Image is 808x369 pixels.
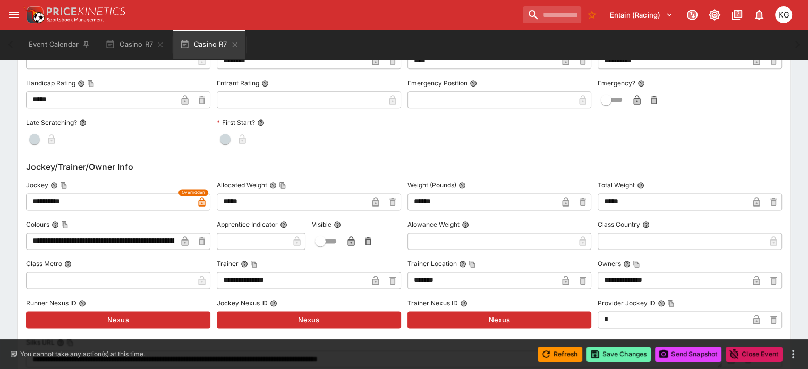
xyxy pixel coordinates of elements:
p: Apprentice Indicator [217,220,278,229]
input: search [523,6,581,23]
button: Copy To Clipboard [60,182,67,189]
button: Kevin Gutschlag [772,3,795,27]
p: Emergency Position [407,79,467,88]
img: Sportsbook Management [47,18,104,22]
p: Visible [312,220,331,229]
button: Copy To Clipboard [87,80,95,87]
button: Silks URLCopy To Clipboard [57,339,64,346]
p: Colours [26,220,49,229]
button: Casino R7 [173,30,245,59]
h6: Jockey/Trainer/Owner Info [26,160,782,173]
button: Alowance Weight [462,221,469,228]
button: Class Metro [64,260,72,268]
button: Copy To Clipboard [61,221,69,228]
button: Send Snapshot [655,347,721,362]
button: Toggle light/dark mode [705,5,724,24]
button: Late Scratching? [79,119,87,126]
img: PriceKinetics Logo [23,4,45,25]
p: Jockey Nexus ID [217,298,268,307]
button: Select Tenant [603,6,679,23]
button: Trainer Nexus ID [460,299,467,307]
button: Nexus [407,311,592,328]
button: Refresh [538,347,582,362]
img: PriceKinetics [47,7,125,15]
button: Copy To Clipboard [250,260,258,268]
p: Owners [598,259,621,268]
p: Trainer Location [407,259,457,268]
button: Provider Jockey IDCopy To Clipboard [658,299,665,307]
button: OwnersCopy To Clipboard [623,260,631,268]
button: Class Country [642,221,650,228]
button: Copy To Clipboard [667,299,675,307]
p: First Start? [217,118,255,127]
button: Copy To Clipboard [633,260,640,268]
p: Handicap Rating [26,79,75,88]
button: Nexus [26,311,210,328]
p: Jockey [26,181,48,190]
button: more [787,348,800,361]
span: Overridden [182,189,205,196]
p: Class Country [598,220,640,229]
button: Visible [334,221,341,228]
button: First Start? [257,119,265,126]
p: Provider Jockey ID [598,298,656,307]
button: Emergency Position [470,80,477,87]
p: Emergency? [598,79,635,88]
button: Weight (Pounds) [458,182,466,189]
button: open drawer [4,5,23,24]
p: Entrant Rating [217,79,259,88]
button: Allocated WeightCopy To Clipboard [269,182,277,189]
button: Runner Nexus ID [79,299,86,307]
button: JockeyCopy To Clipboard [50,182,58,189]
button: Jockey Nexus ID [270,299,277,307]
button: Event Calendar [22,30,97,59]
button: Apprentice Indicator [280,221,287,228]
button: Handicap RatingCopy To Clipboard [78,80,85,87]
button: Emergency? [637,80,645,87]
button: Copy To Clipboard [469,260,476,268]
button: No Bookmarks [583,6,600,23]
button: Nexus [217,311,401,328]
p: Trainer [217,259,239,268]
button: Entrant Rating [261,80,269,87]
button: Casino R7 [99,30,171,59]
button: Documentation [727,5,746,24]
p: Class Metro [26,259,62,268]
button: Close Event [726,347,783,362]
button: Copy To Clipboard [279,182,286,189]
p: You cannot take any action(s) at this time. [20,349,145,359]
p: Silks URL [26,338,55,347]
p: Allocated Weight [217,181,267,190]
button: Trainer LocationCopy To Clipboard [459,260,466,268]
button: ColoursCopy To Clipboard [52,221,59,228]
button: Copy To Clipboard [66,339,74,346]
button: Save Changes [586,347,651,362]
p: Weight (Pounds) [407,181,456,190]
div: Kevin Gutschlag [775,6,792,23]
button: Total Weight [637,182,644,189]
p: Runner Nexus ID [26,298,76,307]
p: Late Scratching? [26,118,77,127]
button: Notifications [750,5,769,24]
p: Total Weight [598,181,635,190]
button: Connected to PK [683,5,702,24]
button: TrainerCopy To Clipboard [241,260,248,268]
p: Alowance Weight [407,220,460,229]
p: Trainer Nexus ID [407,298,458,307]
